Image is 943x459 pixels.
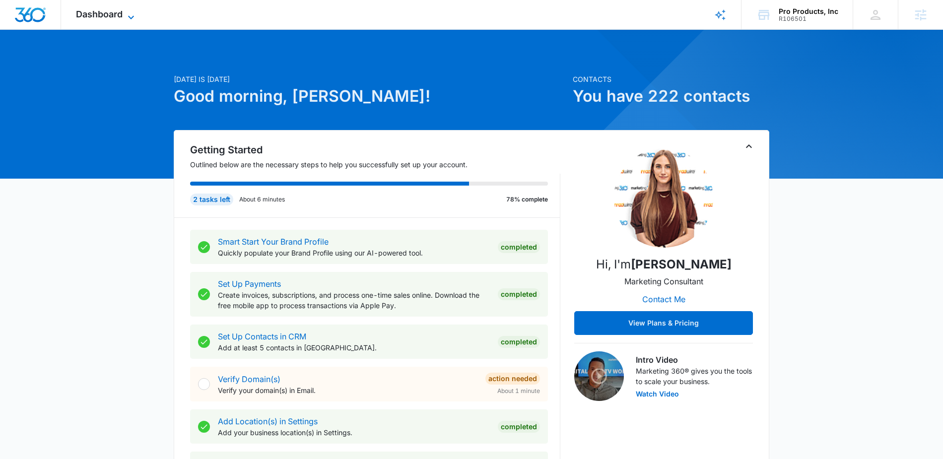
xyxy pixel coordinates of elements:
[573,74,769,84] p: Contacts
[498,421,540,433] div: Completed
[190,142,560,157] h2: Getting Started
[239,195,285,204] p: About 6 minutes
[636,366,753,387] p: Marketing 360® gives you the tools to scale your business.
[174,84,567,108] h1: Good morning, [PERSON_NAME]!
[506,195,548,204] p: 78% complete
[636,391,679,397] button: Watch Video
[498,241,540,253] div: Completed
[631,257,732,271] strong: [PERSON_NAME]
[624,275,703,287] p: Marketing Consultant
[743,140,755,152] button: Toggle Collapse
[218,248,490,258] p: Quickly populate your Brand Profile using our AI-powered tool.
[218,427,490,438] p: Add your business location(s) in Settings.
[218,342,490,353] p: Add at least 5 contacts in [GEOGRAPHIC_DATA].
[779,15,838,22] div: account id
[485,373,540,385] div: Action Needed
[779,7,838,15] div: account name
[218,237,329,247] a: Smart Start Your Brand Profile
[218,374,280,384] a: Verify Domain(s)
[218,279,281,289] a: Set Up Payments
[498,336,540,348] div: Completed
[573,84,769,108] h1: You have 222 contacts
[596,256,732,273] p: Hi, I'm
[498,288,540,300] div: Completed
[497,387,540,395] span: About 1 minute
[174,74,567,84] p: [DATE] is [DATE]
[218,385,477,395] p: Verify your domain(s) in Email.
[574,351,624,401] img: Intro Video
[190,194,233,205] div: 2 tasks left
[76,9,123,19] span: Dashboard
[574,311,753,335] button: View Plans & Pricing
[190,159,560,170] p: Outlined below are the necessary steps to help you successfully set up your account.
[632,287,695,311] button: Contact Me
[218,331,306,341] a: Set Up Contacts in CRM
[614,148,713,248] img: emilee egan
[218,416,318,426] a: Add Location(s) in Settings
[218,290,490,311] p: Create invoices, subscriptions, and process one-time sales online. Download the free mobile app t...
[636,354,753,366] h3: Intro Video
